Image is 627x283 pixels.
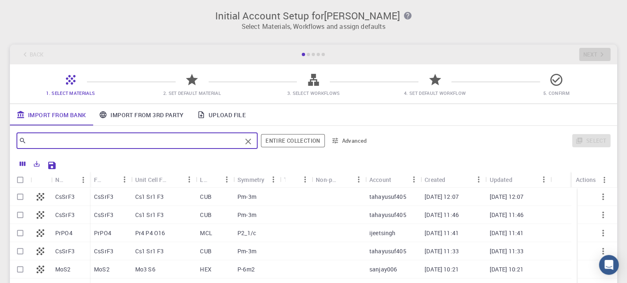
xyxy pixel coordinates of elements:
[10,104,92,125] a: Import From Bank
[200,229,212,237] p: MCL
[94,193,113,201] p: CsSrF3
[369,229,396,237] p: ijeetsingh
[44,157,60,174] button: Save Explorer Settings
[489,265,524,274] p: [DATE] 10:21
[489,229,524,237] p: [DATE] 11:41
[200,172,207,188] div: Lattice
[369,193,406,201] p: tahayusuf405
[261,134,324,147] span: Filter throughout whole library including sets (folders)
[489,211,524,219] p: [DATE] 11:46
[485,172,550,188] div: Updated
[425,211,459,219] p: [DATE] 11:46
[404,90,466,96] span: 4. Set Default Workflow
[200,211,211,219] p: CUB
[425,172,445,188] div: Created
[196,172,233,188] div: Lattice
[420,172,485,188] div: Created
[287,90,340,96] span: 3. Select Workflows
[571,172,611,188] div: Actions
[200,247,211,255] p: CUB
[94,172,105,188] div: Formula
[55,247,75,255] p: CsSrF3
[267,173,280,186] button: Menu
[118,173,131,186] button: Menu
[489,247,524,255] p: [DATE] 11:33
[105,173,118,186] button: Sort
[135,193,164,201] p: Cs1 Sr1 F3
[15,10,612,21] h3: Initial Account Setup for [PERSON_NAME]
[55,211,75,219] p: CsSrF3
[285,173,298,186] button: Sort
[135,247,164,255] p: Cs1 Sr1 F3
[261,134,324,147] button: Entire collection
[55,172,63,188] div: Name
[135,172,170,188] div: Unit Cell Formula
[94,229,111,237] p: PrPO4
[512,173,526,186] button: Sort
[46,90,95,96] span: 1. Select Materials
[237,247,256,255] p: Pm-3m
[237,265,255,274] p: P-6m2
[77,173,90,186] button: Menu
[369,265,397,274] p: sanjay006
[425,247,459,255] p: [DATE] 11:33
[200,193,211,201] p: CUB
[16,157,30,170] button: Columns
[190,104,252,125] a: Upload File
[445,173,458,186] button: Sort
[237,229,256,237] p: P2_1/c
[94,247,113,255] p: CsSrF3
[369,211,406,219] p: tahayusuf405
[599,255,619,275] div: Open Intercom Messenger
[472,173,485,186] button: Menu
[94,265,110,274] p: MoS2
[352,173,365,186] button: Menu
[55,229,73,237] p: PrPO4
[90,172,131,188] div: Formula
[16,6,46,13] span: Support
[237,211,256,219] p: Pm-3m
[242,135,255,148] button: Clear
[316,172,339,188] div: Non-periodic
[543,90,570,96] span: 5. Confirm
[135,265,155,274] p: Mo3 S6
[55,265,71,274] p: MoS2
[489,193,524,201] p: [DATE] 12:07
[365,172,420,188] div: Account
[237,172,264,188] div: Symmetry
[135,211,164,219] p: Cs1 Sr1 F3
[391,173,404,186] button: Sort
[51,172,90,188] div: Name
[575,172,596,188] div: Actions
[15,21,612,31] p: Select Materials, Workflows and assign defaults
[233,172,280,188] div: Symmetry
[425,193,459,201] p: [DATE] 12:07
[94,211,113,219] p: CsSrF3
[163,90,221,96] span: 2. Set Default Material
[135,229,165,237] p: Pr4 P4 O16
[284,172,286,188] div: Tags
[63,173,77,186] button: Sort
[220,173,233,186] button: Menu
[31,172,51,188] div: Icon
[369,172,391,188] div: Account
[407,173,420,186] button: Menu
[312,172,365,188] div: Non-periodic
[339,173,352,186] button: Sort
[131,172,196,188] div: Unit Cell Formula
[183,173,196,186] button: Menu
[30,157,44,170] button: Export
[537,173,550,186] button: Menu
[55,193,75,201] p: CsSrF3
[489,172,512,188] div: Updated
[425,229,459,237] p: [DATE] 11:41
[237,193,256,201] p: Pm-3m
[207,173,220,186] button: Sort
[328,134,371,147] button: Advanced
[425,265,459,274] p: [DATE] 10:21
[92,104,190,125] a: Import From 3rd Party
[298,173,312,186] button: Menu
[369,247,406,255] p: tahayusuf405
[169,173,183,186] button: Sort
[200,265,211,274] p: HEX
